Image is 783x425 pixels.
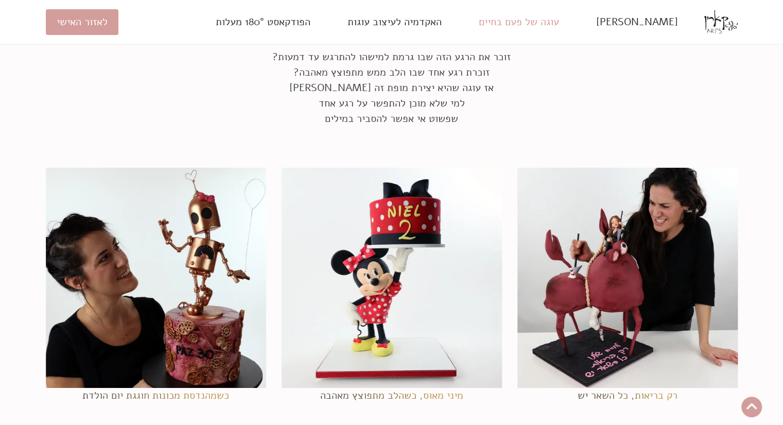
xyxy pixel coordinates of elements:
a: עוגה של פעם בחיים [468,9,570,35]
p: כשמהנדסת מכונות חוגגת יום הולדת [82,388,229,403]
a: הפודקאסט 180° מעלות [205,9,321,35]
p: זוכר את הרגע הזה שבו גרמת למישהו להתרגש עד דמעות? זוכרת רגע אחד שבו הלב ממש מתפוצץ מאהבה? אז עוגה... [46,49,738,127]
p: מיני מאוס, כשהלב מתפוצץ מאהבה [320,388,463,403]
img: כשמהנדסת מכונות חוגגת יום הולדת [46,168,266,388]
a: [PERSON_NAME] [585,9,689,35]
p: רק בריאות, כל השאר יש [578,388,677,403]
img: logo [704,5,738,39]
a: האקדמיה לעיצוב עוגות [337,9,453,35]
a: לאזור האישי [46,9,118,35]
img: רק בריאות, כל השאר יש [517,168,738,388]
img: מיני מאוס, כשהלב מתפוצץ מאהבה [282,168,502,388]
